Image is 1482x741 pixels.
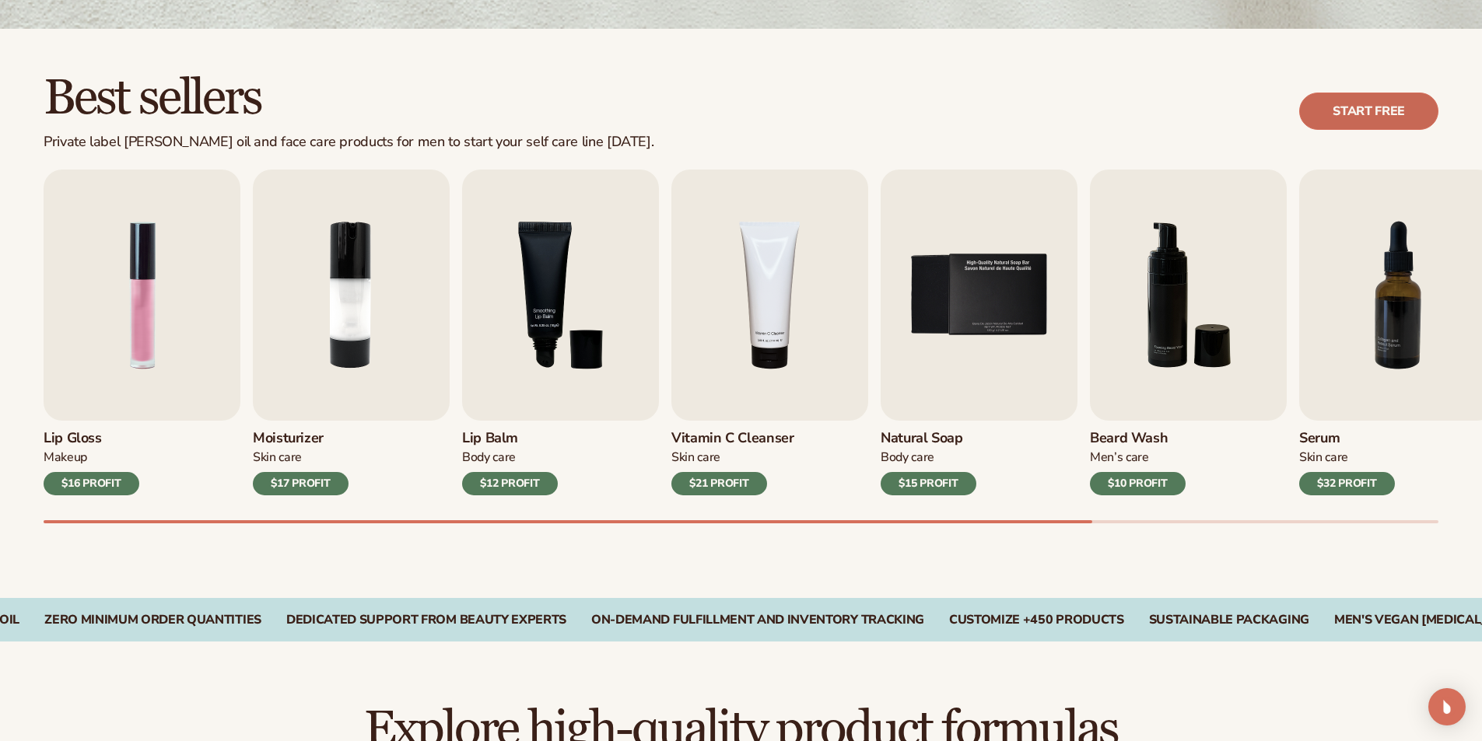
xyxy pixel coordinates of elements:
h3: Lip Balm [462,430,558,447]
h3: Moisturizer [253,430,349,447]
div: Body Care [881,449,976,466]
div: Dedicated Support From Beauty Experts [286,613,566,627]
div: $15 PROFIT [881,472,976,495]
a: 4 / 9 [671,170,868,495]
div: $16 PROFIT [44,472,139,495]
div: Makeup [44,449,139,466]
div: Zero Minimum Order QuantitieS [44,613,261,627]
div: Open Intercom Messenger [1428,688,1466,725]
div: Men’s Care [1090,449,1186,466]
div: CUSTOMIZE +450 PRODUCTS [949,613,1124,627]
h3: Vitamin C Cleanser [671,430,794,447]
div: Skin Care [1299,449,1395,466]
div: $17 PROFIT [253,472,349,495]
h3: Lip Gloss [44,430,139,447]
a: 1 / 9 [44,170,240,495]
div: Body Care [462,449,558,466]
a: 2 / 9 [253,170,450,495]
div: Skin Care [253,449,349,466]
div: $32 PROFIT [1299,472,1395,495]
h3: Natural Soap [881,430,976,447]
a: 3 / 9 [462,170,659,495]
h2: Best sellers [44,72,653,124]
div: $10 PROFIT [1090,472,1186,495]
div: Private label [PERSON_NAME] oil and face care products for men to start your self care line [DATE]. [44,134,653,151]
a: Start free [1299,93,1438,130]
div: $21 PROFIT [671,472,767,495]
div: On-Demand Fulfillment and Inventory Tracking [591,613,924,627]
h3: Serum [1299,430,1395,447]
div: $12 PROFIT [462,472,558,495]
a: 5 / 9 [881,170,1077,495]
div: SUSTAINABLE PACKAGING [1149,613,1309,627]
a: 6 / 9 [1090,170,1287,495]
div: Skin Care [671,449,794,466]
h3: Beard Wash [1090,430,1186,447]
